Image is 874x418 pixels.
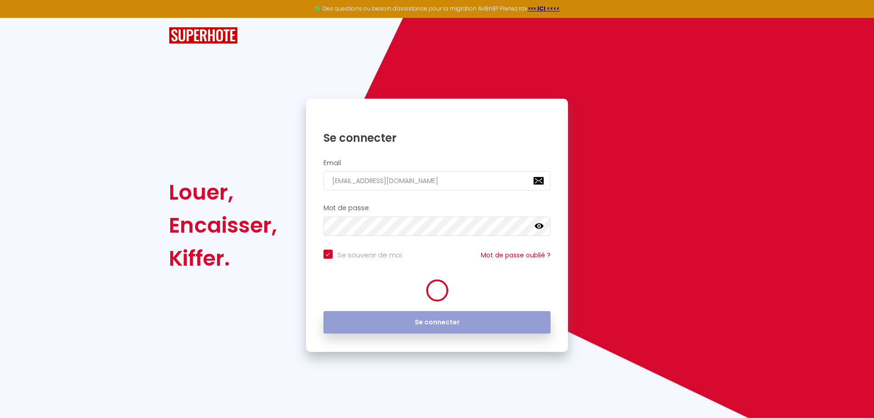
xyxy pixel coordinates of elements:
[169,176,277,209] div: Louer,
[323,159,551,167] h2: Email
[323,311,551,334] button: Se connecter
[169,27,238,44] img: SuperHote logo
[528,5,560,12] a: >>> ICI <<<<
[323,204,551,212] h2: Mot de passe
[323,131,551,145] h1: Se connecter
[481,251,551,260] a: Mot de passe oublié ?
[323,171,551,190] input: Ton Email
[169,209,277,242] div: Encaisser,
[169,242,277,275] div: Kiffer.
